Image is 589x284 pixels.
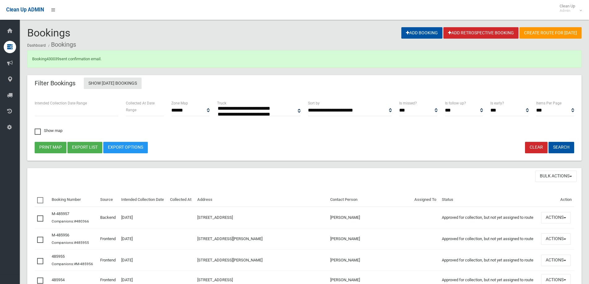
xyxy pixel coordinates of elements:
li: Bookings [47,39,76,50]
th: Status [439,193,538,207]
td: [DATE] [119,250,168,271]
td: Frontend [98,250,119,271]
small: Companions: [52,262,94,266]
th: Contact Person [328,193,412,207]
a: #M-485956 [74,262,93,266]
div: Booking sent confirmation email. [27,50,582,68]
a: Export Options [103,142,148,153]
button: Bulk Actions [535,171,577,182]
a: M-485957 [52,211,69,216]
small: Companions: [52,219,90,223]
label: Truck [217,100,226,107]
button: Actions [541,212,571,223]
td: [PERSON_NAME] [328,207,412,228]
td: Approved for collection, but not yet assigned to route [439,228,538,250]
span: Clean Up [557,4,581,13]
button: Print map [35,142,66,153]
button: Search [548,142,574,153]
a: [STREET_ADDRESS][PERSON_NAME] [197,258,262,262]
a: [STREET_ADDRESS][PERSON_NAME] [197,236,262,241]
button: Export list [67,142,102,153]
button: Actions [541,255,571,266]
td: Frontend [98,228,119,250]
span: Clean Up ADMIN [6,7,44,13]
a: M-485956 [52,233,69,237]
a: Clear [525,142,548,153]
th: Source [98,193,119,207]
th: Intended Collection Date [119,193,168,207]
td: [DATE] [119,228,168,250]
td: [PERSON_NAME] [328,250,412,271]
th: Address [195,193,328,207]
th: Action [539,193,574,207]
a: 485954 [52,278,65,282]
a: Dashboard [27,43,46,48]
header: Filter Bookings [27,77,83,89]
a: [STREET_ADDRESS] [197,215,233,220]
span: Bookings [27,27,70,39]
a: Add Retrospective Booking [443,27,519,39]
th: Booking Number [49,193,98,207]
span: Show map [35,129,62,133]
th: Assigned To [412,193,439,207]
td: [DATE] [119,207,168,228]
td: [PERSON_NAME] [328,228,412,250]
td: Approved for collection, but not yet assigned to route [439,250,538,271]
small: Companions: [52,240,90,245]
small: Admin [560,8,575,13]
button: Actions [541,233,571,245]
a: #480366 [74,219,89,223]
td: Backend [98,207,119,228]
th: Collected At [168,193,194,207]
td: Approved for collection, but not yet assigned to route [439,207,538,228]
a: Create route for [DATE] [519,27,582,39]
a: [STREET_ADDRESS] [197,278,233,282]
a: 430039 [46,57,59,61]
a: Show [DATE] Bookings [84,78,142,89]
a: 485955 [52,254,65,259]
a: #485955 [74,240,89,245]
a: Add Booking [401,27,442,39]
